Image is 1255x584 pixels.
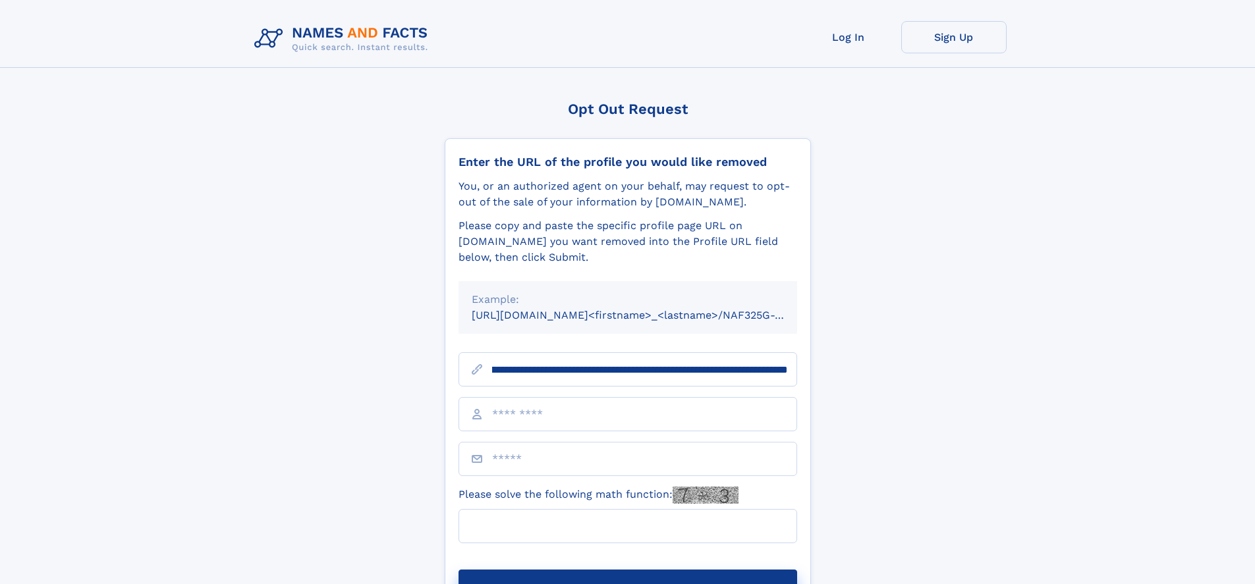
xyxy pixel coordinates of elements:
[459,218,797,265] div: Please copy and paste the specific profile page URL on [DOMAIN_NAME] you want removed into the Pr...
[459,178,797,210] div: You, or an authorized agent on your behalf, may request to opt-out of the sale of your informatio...
[249,21,439,57] img: Logo Names and Facts
[459,487,739,504] label: Please solve the following math function:
[472,309,822,321] small: [URL][DOMAIN_NAME]<firstname>_<lastname>/NAF325G-xxxxxxxx
[459,155,797,169] div: Enter the URL of the profile you would like removed
[901,21,1007,53] a: Sign Up
[472,292,784,307] div: Example:
[445,101,811,117] div: Opt Out Request
[796,21,901,53] a: Log In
